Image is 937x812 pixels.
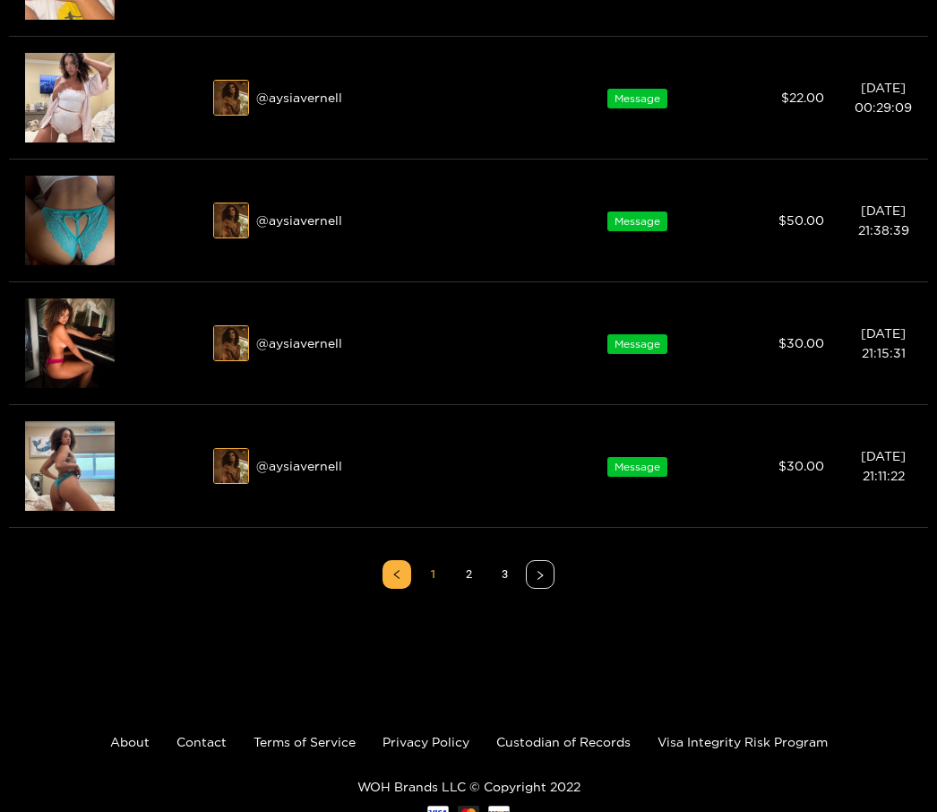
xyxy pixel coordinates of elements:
[496,735,631,748] a: Custodian of Records
[254,735,356,748] a: Terms of Service
[176,735,227,748] a: Contact
[491,561,518,588] a: 3
[490,560,519,589] li: 3
[535,570,546,581] span: right
[110,735,150,748] a: About
[526,560,554,589] li: Next Page
[214,326,250,362] img: duwjb-whatsapp-image-2025-03-14-at-5-15-49-pm.jpeg
[607,212,667,231] span: Message
[391,569,402,580] span: left
[855,81,912,114] span: [DATE] 00:29:09
[214,203,250,239] img: duwjb-whatsapp-image-2025-03-14-at-5-15-49-pm.jpeg
[861,326,906,359] span: [DATE] 21:15:31
[607,89,667,108] span: Message
[861,449,906,482] span: [DATE] 21:11:22
[214,449,250,485] img: duwjb-whatsapp-image-2025-03-14-at-5-15-49-pm.jpeg
[778,336,824,350] span: $ 30.00
[526,560,554,589] button: right
[419,561,446,588] a: 1
[213,203,552,238] div: @ aysiavernell
[418,560,447,589] li: 1
[383,735,469,748] a: Privacy Policy
[607,334,667,354] span: Message
[454,560,483,589] li: 2
[781,91,824,104] span: $ 22.00
[383,560,411,589] li: Previous Page
[658,735,828,748] a: Visa Integrity Risk Program
[858,203,909,237] span: [DATE] 21:38:39
[213,448,552,484] div: @ aysiavernell
[778,213,824,227] span: $ 50.00
[383,560,411,589] button: left
[455,561,482,588] a: 2
[213,325,552,361] div: @ aysiavernell
[214,81,250,117] img: duwjb-whatsapp-image-2025-03-14-at-5-15-49-pm.jpeg
[213,80,552,116] div: @ aysiavernell
[778,459,824,472] span: $ 30.00
[607,457,667,477] span: Message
